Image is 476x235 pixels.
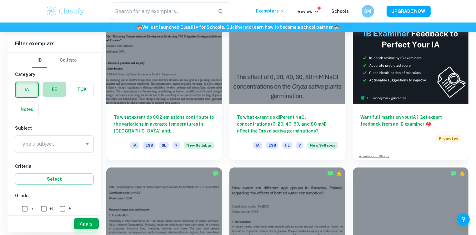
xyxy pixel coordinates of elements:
[353,17,468,160] a: Want full marks on yourIA? Get expert feedback from an IB examiner!PromotedAdvertise with Clastify
[32,53,47,68] button: IB
[336,171,342,177] div: Premium
[353,17,468,104] img: Thumbnail
[15,163,94,170] h6: Criteria
[74,218,99,229] button: Apply
[31,205,34,212] span: 7
[83,140,92,148] button: Open
[114,114,214,134] h6: To what extent do CO2 emissions contribute to the variations in average temperatures in [GEOGRAPH...
[15,125,94,132] h6: Subject
[229,17,345,160] a: To what extent do diPerent NaCl concentrations (0, 20, 40, 60, and 80 mM) aPect the Oryza sativa ...
[184,142,214,149] span: New Syllabus
[173,142,180,149] span: 7
[266,142,278,149] span: ESS
[50,205,53,212] span: 6
[387,6,431,17] button: UPGRADE NOW
[426,122,431,127] span: 🎯
[253,142,262,149] span: IA
[282,142,292,149] span: HL
[60,53,77,68] button: College
[32,53,77,68] div: Filter type choice
[457,213,470,226] button: Help and Feedback
[298,8,319,15] p: Review
[159,142,169,149] span: SL
[15,71,94,78] h6: Category
[8,35,101,52] h6: Filter exemplars
[436,135,461,142] span: Promoted
[450,171,457,177] img: Marked
[106,17,222,160] a: To what extent do CO2 emissions contribute to the variations in average temperatures in [GEOGRAPH...
[69,205,72,212] span: 5
[213,171,219,177] img: Marked
[362,5,374,17] button: SM
[256,7,285,14] p: Exemplars
[237,114,338,134] h6: To what extent do diPerent NaCl concentrations (0, 20, 40, 60, and 80 mM) aPect the Oryza sativa ...
[16,82,38,97] button: IA
[111,2,213,20] input: Search for any exemplars...
[459,171,465,177] div: Premium
[307,142,338,152] div: Starting from the May 2026 session, the ESS IA requirements have changed. We created this exempla...
[130,142,139,149] span: IA
[15,102,38,117] button: Notes
[15,173,94,185] button: Select
[15,192,94,199] h6: Grade
[184,142,214,152] div: Starting from the May 2026 session, the ESS IA requirements have changed. We created this exempla...
[46,5,85,17] img: Clastify logo
[43,82,66,97] button: EE
[307,142,338,149] span: New Syllabus
[327,171,333,177] img: Marked
[332,9,349,14] a: Schools
[364,8,371,15] h6: SM
[70,82,93,97] button: TOK
[334,25,339,30] span: 🏫
[237,25,247,30] a: here
[137,25,142,30] span: 🏫
[360,114,461,127] h6: Want full marks on your IA ? Get expert feedback from an IB examiner!
[296,142,303,149] span: 7
[359,154,389,158] a: Advertise with Clastify
[143,142,155,149] span: ESS
[1,24,475,31] h6: We just launched Clastify for Schools. Click to learn how to become a school partner.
